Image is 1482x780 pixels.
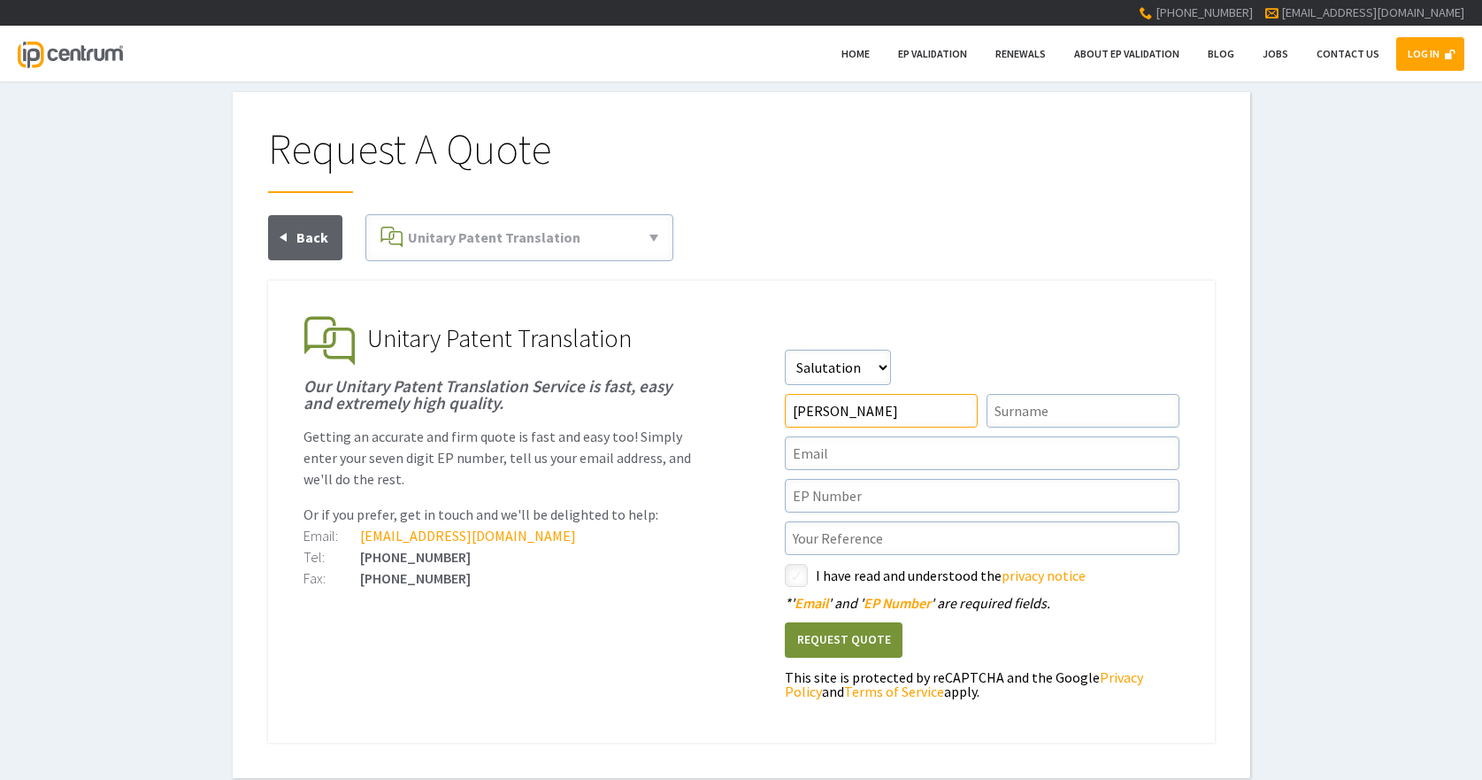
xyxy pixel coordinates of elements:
span: Unitary Patent Translation [367,322,632,354]
span: Email [795,594,828,612]
p: Getting an accurate and firm quote is fast and easy too! Simply enter your seven digit EP number,... [303,426,698,490]
a: LOG IN [1396,37,1464,71]
div: This site is protected by reCAPTCHA and the Google and apply. [785,670,1179,699]
span: EP Validation [898,47,967,60]
h1: Request A Quote [268,127,1215,193]
a: Blog [1196,37,1246,71]
p: Or if you prefer, get in touch and we'll be delighted to help: [303,504,698,525]
a: IP Centrum [18,26,122,81]
span: Back [296,228,328,246]
a: privacy notice [1002,567,1086,584]
label: I have read and understood the [816,564,1179,587]
div: [PHONE_NUMBER] [303,571,698,585]
a: Contact Us [1305,37,1391,71]
a: Renewals [984,37,1057,71]
span: Jobs [1263,47,1288,60]
input: First Name [785,394,978,428]
div: Fax: [303,571,360,585]
span: [PHONE_NUMBER] [1156,4,1253,20]
a: [EMAIL_ADDRESS][DOMAIN_NAME] [1281,4,1464,20]
a: [EMAIL_ADDRESS][DOMAIN_NAME] [360,527,576,544]
div: [PHONE_NUMBER] [303,550,698,564]
span: Renewals [995,47,1046,60]
button: Request Quote [785,622,902,659]
span: About EP Validation [1074,47,1179,60]
a: Terms of Service [844,683,944,700]
div: Email: [303,529,360,543]
span: Blog [1208,47,1234,60]
input: Email [785,436,1179,470]
div: Tel: [303,550,360,564]
input: Your Reference [785,521,1179,555]
a: Jobs [1251,37,1300,71]
input: Surname [987,394,1179,428]
span: Unitary Patent Translation [408,228,580,246]
a: Unitary Patent Translation [373,222,665,253]
a: About EP Validation [1063,37,1191,71]
span: Contact Us [1317,47,1379,60]
span: Home [841,47,870,60]
a: Back [268,215,342,260]
a: EP Validation [887,37,979,71]
label: styled-checkbox [785,564,808,587]
a: Home [830,37,881,71]
span: EP Number [864,594,931,612]
h1: Our Unitary Patent Translation Service is fast, easy and extremely high quality. [303,378,698,412]
a: Privacy Policy [785,668,1143,700]
input: EP Number [785,479,1179,513]
div: ' ' and ' ' are required fields. [785,596,1179,610]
